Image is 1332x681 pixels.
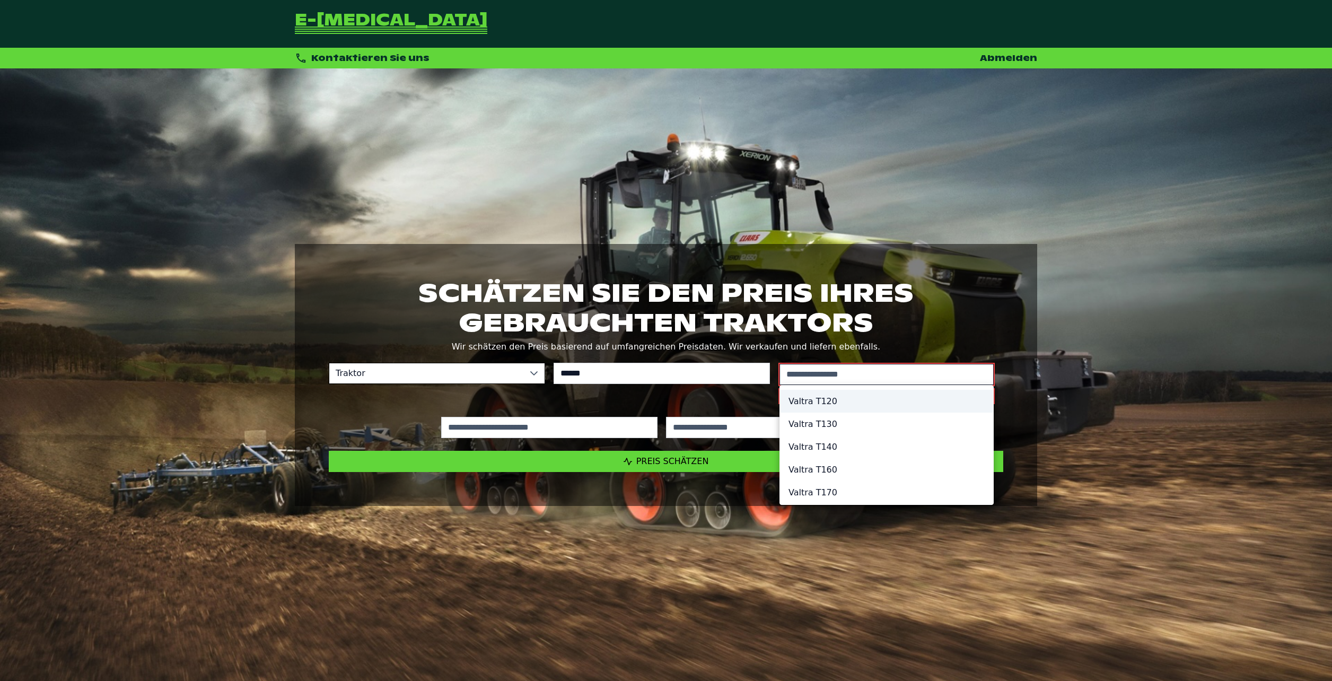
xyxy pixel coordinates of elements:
[329,339,1003,354] p: Wir schätzen den Preis basierend auf umfangreichen Preisdaten. Wir verkaufen und liefern ebenfalls.
[780,504,993,527] li: Valtra T180
[295,13,487,35] a: Zurück zur Startseite
[780,413,993,435] li: Valtra T130
[780,390,993,413] li: Valtra T120
[311,53,430,64] span: Kontaktieren Sie uns
[295,52,430,64] div: Kontaktieren Sie uns
[329,278,1003,337] h1: Schätzen Sie den Preis Ihres gebrauchten Traktors
[778,388,995,404] small: Bitte wählen Sie ein Modell aus den Vorschlägen
[329,363,523,383] span: Traktor
[780,435,993,458] li: Valtra T140
[329,451,1003,472] button: Preis schätzen
[636,456,709,466] span: Preis schätzen
[780,481,993,504] li: Valtra T170
[980,53,1037,64] a: Abmelden
[780,458,993,481] li: Valtra T160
